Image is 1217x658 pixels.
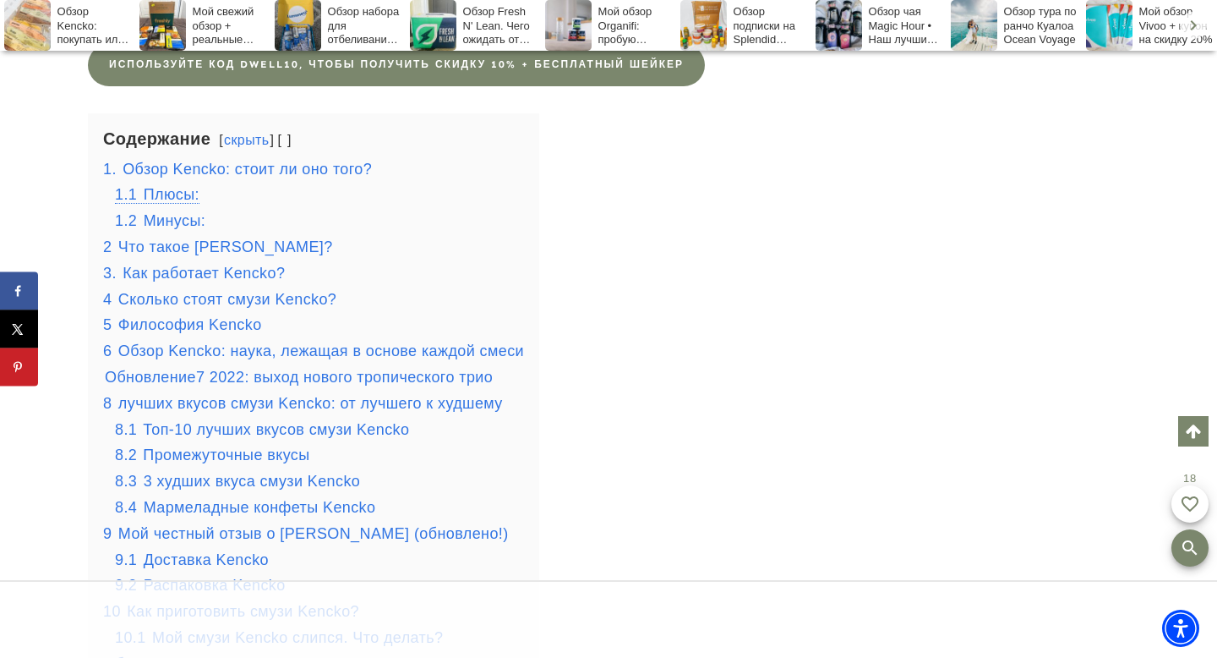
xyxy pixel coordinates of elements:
[115,473,360,490] a: 8.3 3 худших вкуса смузи Kencko
[103,239,112,255] font: 2
[103,161,117,178] font: 1.
[115,421,409,438] a: 8.1 Топ-10 лучших вкусов смузи Kencko
[103,316,112,333] font: 5
[115,551,269,568] a: 9.1 Доставка Kencko
[118,291,336,308] font: Сколько стоят смузи Kencko?
[115,577,137,594] font: 9.2
[115,186,199,204] a: 1.1 Плюсы:
[143,447,309,463] font: Промежуточные вкусы
[123,161,372,178] font: Обзор Kencko: стоит ли оно того?
[88,44,705,85] a: Используйте код DWELL10, чтобы получить скидку 10% + бесплатный шейкер
[115,551,137,568] font: 9.1
[103,369,494,386] a: Обновление7 2022: выход нового тропического трио
[103,265,117,282] font: 3.
[144,499,376,516] font: Мармеладные конфеты Kencko
[118,395,503,412] font: лучших вкусов смузи Kencko: от лучшего к худшему
[143,421,409,438] font: Топ-10 лучших вкусов смузи Kencko
[301,582,916,658] iframe: Реклама
[1178,416,1209,447] a: Прокрутить наверх
[115,212,205,229] a: 1.2 Минусы:
[144,473,361,490] font: 3 худших вкуса смузи Kencko
[118,525,509,542] font: Мой честный отзыв о [PERSON_NAME] (обновлено!)
[103,343,524,359] a: 6 Обзор Kencko: наука, лежащая в основе каждой смеси
[103,395,503,412] a: 8 лучших вкусов смузи Kencko: от лучшего к худшему
[144,186,199,203] font: Плюсы:
[103,525,112,542] font: 9
[103,239,333,255] a: 2 Что такое [PERSON_NAME]?
[1162,610,1199,647] div: Меню доступности
[224,133,269,147] a: скрыть
[103,316,262,333] a: 5 Философия Kencko
[115,499,137,516] font: 8.4
[196,369,493,386] font: 7 2022: выход нового тропического трио
[115,421,137,438] font: 8.1
[123,265,285,282] font: Как работает Kencko?
[144,577,286,594] font: Распаковка Kencko
[103,291,336,308] a: 4 Сколько стоят смузи Kencko?
[103,291,112,308] font: 4
[115,186,137,203] font: 1.1
[103,525,509,542] a: 9 Мой честный отзыв о [PERSON_NAME] (обновлено!)
[115,447,137,463] font: 8.2
[103,343,112,359] font: 6
[118,343,524,359] font: Обзор Kencko: наука, лежащая в основе каждой смеси
[103,161,372,178] a: 1. Обзор Kencko: стоит ли оно того?
[103,129,210,148] font: Содержание
[103,265,285,282] a: 3. Как работает Kencko?
[115,577,286,594] a: 9.2 Распаковка Kencko
[144,212,206,229] font: Минусы:
[118,316,262,333] font: Философия Kencko
[850,85,1104,296] iframe: Реклама
[115,212,137,229] font: 1.2
[115,447,310,463] a: 8.2 Промежуточные вкусы
[118,239,333,255] font: Что такое [PERSON_NAME]?
[105,369,196,386] font: Обновление
[115,499,375,516] a: 8.4 Мармеладные конфеты Kencko
[144,551,269,568] font: Доставка Kencko
[109,58,684,70] font: Используйте код DWELL10, чтобы получить скидку 10% + бесплатный шейкер
[115,473,137,490] font: 8.3
[103,395,112,412] font: 8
